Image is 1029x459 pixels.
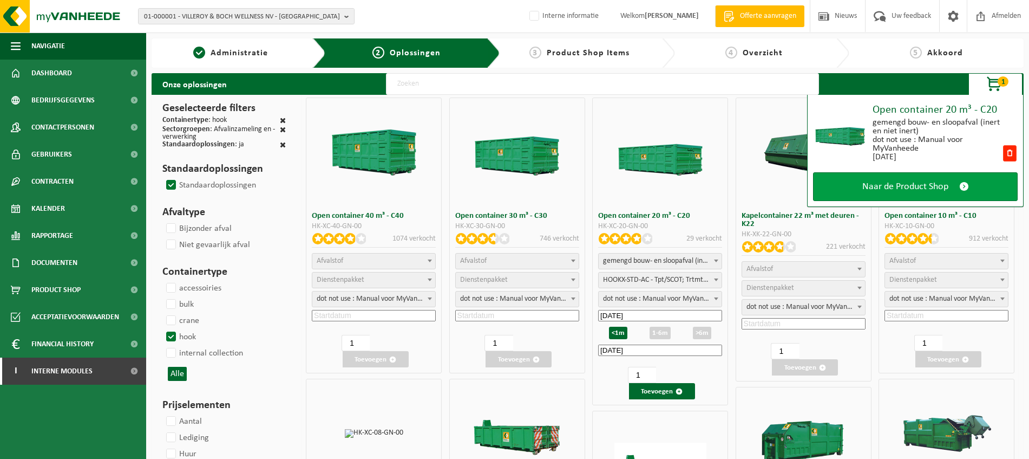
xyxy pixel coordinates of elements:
h3: Open container 30 m³ - C30 [455,212,579,220]
h3: Kapelcontainer 22 m³ met deuren - K22 [742,212,866,228]
button: Toevoegen [772,359,838,376]
span: Interne modules [31,358,93,385]
img: HK-XC-20-GN-00 [614,130,706,176]
span: Sectorgroepen [162,125,210,133]
button: Alle [168,367,187,381]
span: Rapportage [31,222,73,249]
input: Startdatum [312,310,436,321]
span: Contracten [31,168,74,195]
span: Naar de Product Shop [862,181,948,192]
input: Startdatum [742,318,866,329]
div: : ja [162,141,244,150]
div: <1m [609,327,627,339]
p: 1074 verkocht [392,233,436,244]
span: 4 [725,47,737,59]
span: dot not use : Manual voor MyVanheede [456,292,579,307]
span: HOOKX-STD-AC - Tpt/SCOT; Trtmt/wu - Exchange (SP-M-000006) [598,272,722,288]
p: 912 verkocht [969,233,1008,244]
p: 746 verkocht [540,233,579,244]
span: Afvalstof [746,265,773,273]
span: Overzicht [743,49,783,57]
span: dot not use : Manual voor MyVanheede [885,292,1008,307]
input: Eind datum [598,345,722,356]
span: Afvalstof [889,257,916,265]
span: Dienstenpakket [317,276,364,284]
span: dot not use : Manual voor MyVanheede [312,291,436,307]
label: Niet gevaarlijk afval [164,237,250,253]
button: Toevoegen [629,383,695,399]
span: Afvalstof [460,257,487,265]
label: Lediging [164,430,209,446]
span: Acceptatievoorwaarden [31,303,119,331]
img: HK-XC-30-GN-00 [471,130,563,176]
input: 1 [914,335,942,351]
input: Startdatum [884,310,1008,321]
img: HK-XC-15-GN-00 [471,411,563,457]
span: dot not use : Manual voor MyVanheede [598,291,722,307]
div: HK-XC-30-GN-00 [455,223,579,230]
p: 29 verkocht [686,233,722,244]
p: 221 verkocht [826,241,866,253]
span: Offerte aanvragen [737,11,799,22]
span: dot not use : Manual voor MyVanheede [312,292,435,307]
a: 2Oplossingen [334,47,479,60]
span: Dashboard [31,60,72,87]
span: Contactpersonen [31,114,94,141]
span: 2 [372,47,384,59]
span: Afvalstof [317,257,343,265]
label: Aantal [164,413,202,430]
h2: Onze oplossingen [152,73,238,95]
div: [DATE] [873,153,1002,161]
img: HK-XK-22-GN-00 [757,130,849,176]
h3: Open container 10 m³ - C10 [884,212,1008,220]
div: HK-XC-20-GN-00 [598,223,722,230]
strong: [PERSON_NAME] [645,12,699,20]
span: Financial History [31,331,94,358]
span: Akkoord [927,49,963,57]
span: 01-000001 - VILLEROY & BOCH WELLNESS NV - [GEOGRAPHIC_DATA] [144,9,340,25]
a: 1Administratie [157,47,304,60]
a: Offerte aanvragen [715,5,804,27]
span: dot not use : Manual voor MyVanheede [884,291,1008,307]
span: Dienstenpakket [746,284,794,292]
label: Interne informatie [527,8,599,24]
label: crane [164,313,199,329]
span: dot not use : Manual voor MyVanheede [742,300,865,315]
button: Toevoegen [486,351,552,367]
span: Bedrijfsgegevens [31,87,95,114]
span: I [11,358,21,385]
div: >6m [693,327,711,339]
input: Startdatum [455,310,579,321]
span: gemengd bouw- en sloopafval (inert en niet inert) [598,253,722,269]
img: HK-XC-20-GN-00 [813,119,867,146]
span: Kalender [31,195,65,222]
div: HK-XC-40-GN-00 [312,223,436,230]
h3: Open container 20 m³ - C20 [598,212,722,220]
div: HK-XC-10-GN-00 [884,223,1008,230]
div: dot not use : Manual voor MyVanheede [873,135,1002,153]
img: HK-XC-08-GN-00 [345,429,403,438]
div: : Afvalinzameling en -verwerking [162,126,280,141]
span: dot not use : Manual voor MyVanheede [455,291,579,307]
div: 1-6m [650,327,671,339]
h3: Prijselementen [162,397,286,413]
label: hook [164,329,196,345]
a: 4Overzicht [680,47,828,60]
img: HK-XC-40-GN-00 [328,130,420,176]
h3: Afvaltype [162,204,286,221]
div: Open container 20 m³ - C20 [873,105,1018,115]
div: HK-XK-22-GN-00 [742,231,866,238]
span: 1 [998,76,1008,87]
span: HOOKX-STD-AC - Tpt/SCOT; Trtmt/wu - Exchange (SP-M-000006) [599,273,722,288]
img: HK-XZ-20-GN-01 [901,411,993,457]
h3: Open container 40 m³ - C40 [312,212,436,220]
input: 1 [628,367,656,383]
a: 5Akkoord [855,47,1018,60]
span: Product Shop [31,276,81,303]
span: Documenten [31,249,77,276]
span: Administratie [211,49,268,57]
span: Navigatie [31,33,65,60]
h3: Containertype [162,264,286,280]
label: Bijzonder afval [164,221,232,237]
span: 5 [910,47,922,59]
